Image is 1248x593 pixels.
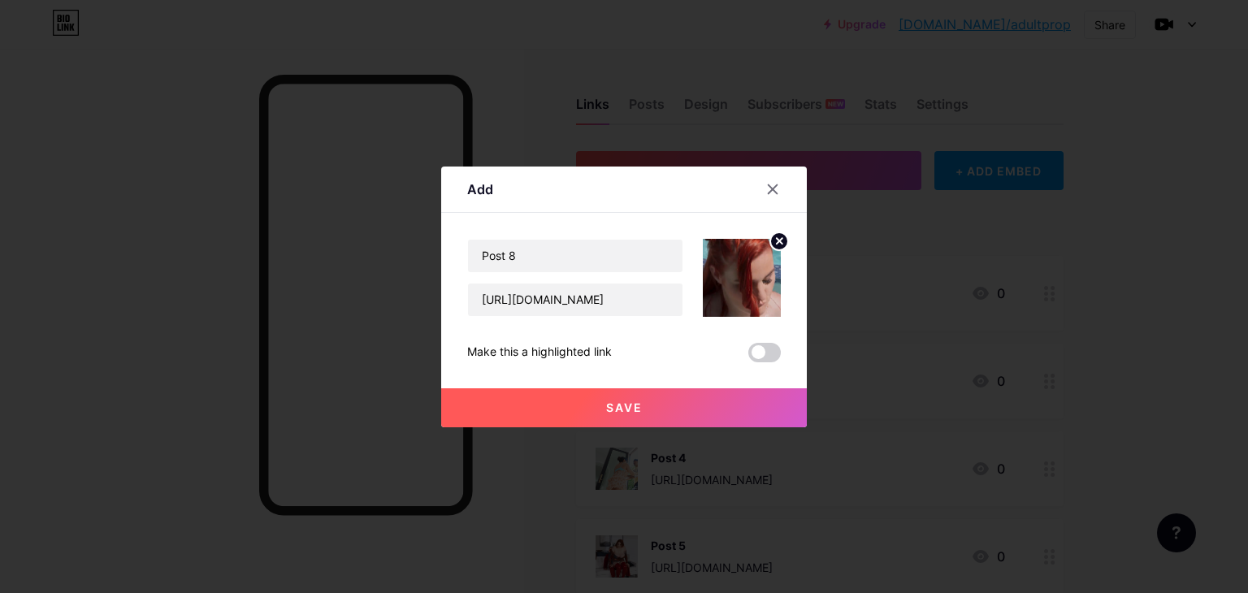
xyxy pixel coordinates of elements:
div: Make this a highlighted link [467,343,612,362]
button: Save [441,388,807,427]
input: Title [468,240,682,272]
span: Save [606,400,643,414]
div: Add [467,180,493,199]
img: link_thumbnail [703,239,781,317]
input: URL [468,284,682,316]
